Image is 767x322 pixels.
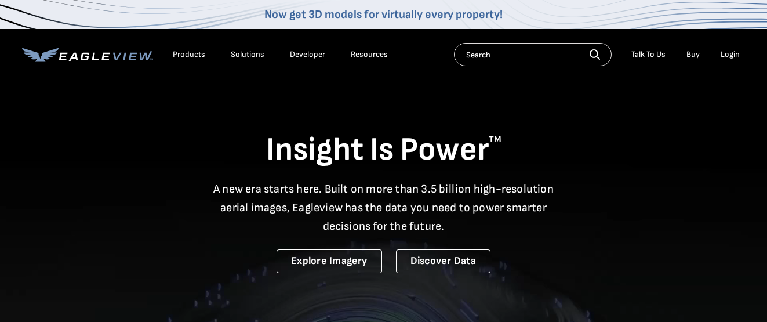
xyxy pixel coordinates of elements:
input: Search [454,43,612,66]
div: Resources [351,49,388,60]
p: A new era starts here. Built on more than 3.5 billion high-resolution aerial images, Eagleview ha... [206,180,561,236]
sup: TM [489,134,501,145]
div: Talk To Us [631,49,666,60]
a: Explore Imagery [277,249,382,273]
a: Developer [290,49,325,60]
a: Now get 3D models for virtually every property! [264,8,503,21]
a: Discover Data [396,249,490,273]
div: Products [173,49,205,60]
h1: Insight Is Power [22,130,746,171]
a: Buy [686,49,700,60]
div: Solutions [231,49,264,60]
div: Login [721,49,740,60]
